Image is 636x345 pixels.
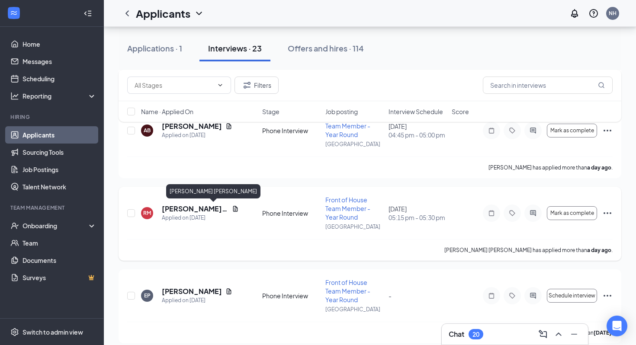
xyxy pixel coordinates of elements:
div: Open Intercom Messenger [607,316,627,336]
div: Applications · 1 [127,43,182,54]
a: Team [22,234,96,252]
a: Documents [22,252,96,269]
svg: ChevronDown [194,8,204,19]
span: Score [452,107,469,116]
a: Applicants [22,126,96,144]
svg: Note [486,292,497,299]
button: Filter Filters [234,77,279,94]
span: Job posting [325,107,358,116]
div: Phone Interview [262,209,320,217]
div: NH [609,10,617,17]
span: Schedule interview [549,293,595,299]
span: - [389,292,392,300]
svg: Notifications [569,8,580,19]
svg: QuestionInfo [588,8,599,19]
a: Scheduling [22,70,96,87]
svg: Minimize [569,329,579,339]
div: [DATE] [389,204,446,222]
svg: UserCheck [10,221,19,230]
svg: ActiveChat [528,292,538,299]
span: Interview Schedule [389,107,443,116]
svg: Document [232,205,239,212]
p: [PERSON_NAME] [PERSON_NAME] has applied more than . [444,246,613,254]
svg: Settings [10,328,19,336]
h5: [PERSON_NAME] [PERSON_NAME] [162,204,228,214]
div: RM [143,209,151,217]
input: Search in interviews [483,77,613,94]
button: Mark as complete [547,206,597,220]
span: Stage [262,107,279,116]
span: 05:15 pm - 05:30 pm [389,213,446,222]
div: Interviews · 23 [208,43,262,54]
svg: Document [225,288,232,295]
svg: Filter [242,80,252,90]
a: Home [22,35,96,53]
svg: Collapse [84,9,92,18]
b: [DATE] [594,329,611,336]
a: Talent Network [22,178,96,195]
div: Applied on [DATE] [162,214,239,222]
div: Onboarding [22,221,89,230]
h1: Applicants [136,6,190,21]
svg: ChevronLeft [122,8,132,19]
h3: Chat [449,329,464,339]
p: [GEOGRAPHIC_DATA] [325,306,383,313]
div: [PERSON_NAME] [PERSON_NAME] [166,184,260,198]
div: Switch to admin view [22,328,83,336]
a: SurveysCrown [22,269,96,286]
div: Team Management [10,204,95,211]
svg: MagnifyingGlass [598,82,605,89]
button: Minimize [567,327,581,341]
svg: Tag [507,292,517,299]
div: Applied on [DATE] [162,296,232,305]
div: Reporting [22,92,97,100]
div: 20 [472,331,479,338]
span: Mark as complete [550,210,594,216]
svg: Ellipses [602,291,613,301]
svg: ChevronDown [217,82,224,89]
button: ComposeMessage [536,327,550,341]
svg: Ellipses [602,208,613,218]
svg: ChevronUp [553,329,564,339]
b: a day ago [587,247,611,253]
span: 04:45 pm - 05:00 pm [389,131,446,139]
svg: Analysis [10,92,19,100]
a: Sourcing Tools [22,144,96,161]
input: All Stages [135,80,213,90]
div: Applied on [DATE] [162,131,232,140]
svg: Tag [507,210,517,217]
button: Schedule interview [547,289,597,303]
div: Hiring [10,113,95,121]
svg: Note [486,210,497,217]
a: Job Postings [22,161,96,178]
p: [PERSON_NAME] has applied more than . [488,164,613,171]
div: Offers and hires · 114 [288,43,364,54]
div: EP [144,292,151,299]
p: [GEOGRAPHIC_DATA] [325,141,383,148]
svg: ActiveChat [528,210,538,217]
button: ChevronUp [552,327,565,341]
span: Name · Applied On [141,107,193,116]
p: [GEOGRAPHIC_DATA] [325,223,383,230]
div: Phone Interview [262,291,320,300]
b: a day ago [587,164,611,171]
a: Messages [22,53,96,70]
h5: [PERSON_NAME] [162,287,222,296]
span: Front of House Team Member - Year Round [325,278,370,303]
svg: ComposeMessage [538,329,548,339]
svg: WorkstreamLogo [10,9,18,17]
span: Front of House Team Member - Year Round [325,196,370,221]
